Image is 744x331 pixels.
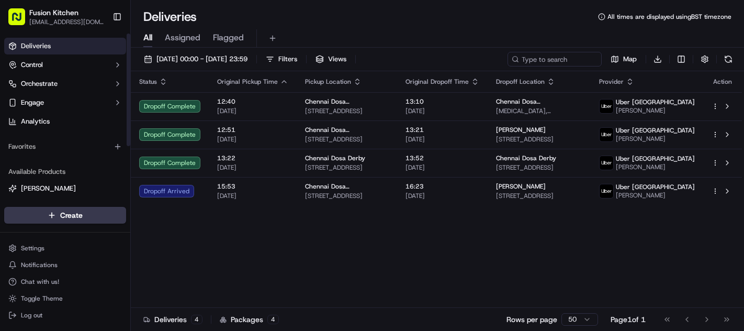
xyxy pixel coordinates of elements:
button: Control [4,57,126,73]
span: Flagged [213,31,244,44]
span: [DATE] 00:00 - [DATE] 23:59 [156,54,247,64]
span: [STREET_ADDRESS] [305,163,389,172]
div: Action [712,78,734,86]
span: Chennai Dosa Derby [496,154,556,162]
button: Map [606,52,641,67]
span: Original Dropoff Time [405,78,469,86]
span: Log out [21,311,42,319]
span: Chennai Dosa [GEOGRAPHIC_DATA] [305,126,389,134]
span: Control [21,60,43,70]
span: Chennai Dosa [GEOGRAPHIC_DATA] [305,97,389,106]
span: [PERSON_NAME] [496,182,546,191]
a: [PERSON_NAME] [8,184,122,193]
button: Settings [4,241,126,256]
span: [STREET_ADDRESS] [496,135,582,144]
span: [DATE] [217,135,288,144]
span: [PERSON_NAME] [616,163,695,171]
span: Chat with us! [21,278,59,286]
span: [DATE] [217,192,288,200]
span: Assigned [165,31,200,44]
span: Notifications [21,261,58,269]
span: All [143,31,152,44]
span: Orchestrate [21,79,58,89]
span: Status [139,78,157,86]
span: [STREET_ADDRESS] [496,192,582,200]
span: Uber [GEOGRAPHIC_DATA] [616,98,695,106]
span: [STREET_ADDRESS] [305,192,389,200]
span: [PERSON_NAME] [616,135,695,143]
span: 12:51 [217,126,288,134]
span: All times are displayed using BST timezone [607,13,731,21]
span: Map [623,54,637,64]
span: Create [60,210,83,220]
span: [STREET_ADDRESS] [305,107,389,115]
button: Toggle Theme [4,291,126,306]
button: [PERSON_NAME] [4,180,126,197]
h1: Deliveries [143,8,197,25]
span: [PERSON_NAME] [616,106,695,115]
a: Analytics [4,113,126,130]
span: [DATE] [405,107,479,115]
span: [DATE] [405,163,479,172]
div: Deliveries [143,314,202,325]
span: 13:52 [405,154,479,162]
span: 16:23 [405,182,479,191]
button: Orchestrate [4,75,126,92]
button: Create [4,207,126,224]
span: Analytics [21,117,50,126]
span: 13:10 [405,97,479,106]
span: [DATE] [217,107,288,115]
span: 13:22 [217,154,288,162]
button: Engage [4,94,126,111]
span: Provider [599,78,624,86]
span: Chennai Dosa Derby [305,154,365,162]
span: Settings [21,244,44,252]
span: 15:53 [217,182,288,191]
span: Uber [GEOGRAPHIC_DATA] [616,155,695,163]
button: Filters [261,52,302,67]
button: Refresh [721,52,736,67]
img: uber-new-logo.jpeg [600,100,613,113]
button: [DATE] 00:00 - [DATE] 23:59 [139,52,252,67]
div: Available Products [4,163,126,180]
span: Uber [GEOGRAPHIC_DATA] [616,183,695,191]
span: Toggle Theme [21,294,63,303]
span: Deliveries [21,41,51,51]
span: 13:21 [405,126,479,134]
div: Packages [220,314,279,325]
span: Pickup Location [305,78,351,86]
span: [MEDICAL_DATA], [STREET_ADDRESS] [496,107,582,115]
p: Rows per page [506,314,557,325]
button: Chat with us! [4,274,126,289]
button: Notifications [4,258,126,272]
span: [PERSON_NAME] [616,191,695,200]
div: Favorites [4,138,126,155]
span: Original Pickup Time [217,78,278,86]
span: [PERSON_NAME] [496,126,546,134]
span: Chennai Dosa [GEOGRAPHIC_DATA] [496,97,582,106]
img: uber-new-logo.jpeg [600,156,613,170]
a: Deliveries [4,38,126,54]
img: uber-new-logo.jpeg [600,128,613,141]
span: Uber [GEOGRAPHIC_DATA] [616,126,695,135]
span: [DATE] [405,192,479,200]
img: uber-new-logo.jpeg [600,184,613,198]
span: [PERSON_NAME] [21,184,76,193]
div: 4 [191,315,202,324]
button: Fusion Kitchen [29,7,78,18]
span: Chennai Dosa [GEOGRAPHIC_DATA] [305,182,389,191]
span: Views [328,54,346,64]
button: Fusion Kitchen[EMAIL_ADDRESS][DOMAIN_NAME] [4,4,108,29]
span: Filters [278,54,297,64]
input: Type to search [508,52,602,67]
span: Dropoff Location [496,78,545,86]
button: Log out [4,308,126,323]
button: Views [311,52,351,67]
span: [STREET_ADDRESS] [305,135,389,144]
span: Engage [21,98,44,107]
div: Page 1 of 1 [611,314,646,325]
span: [DATE] [405,135,479,144]
button: [EMAIL_ADDRESS][DOMAIN_NAME] [29,18,104,26]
